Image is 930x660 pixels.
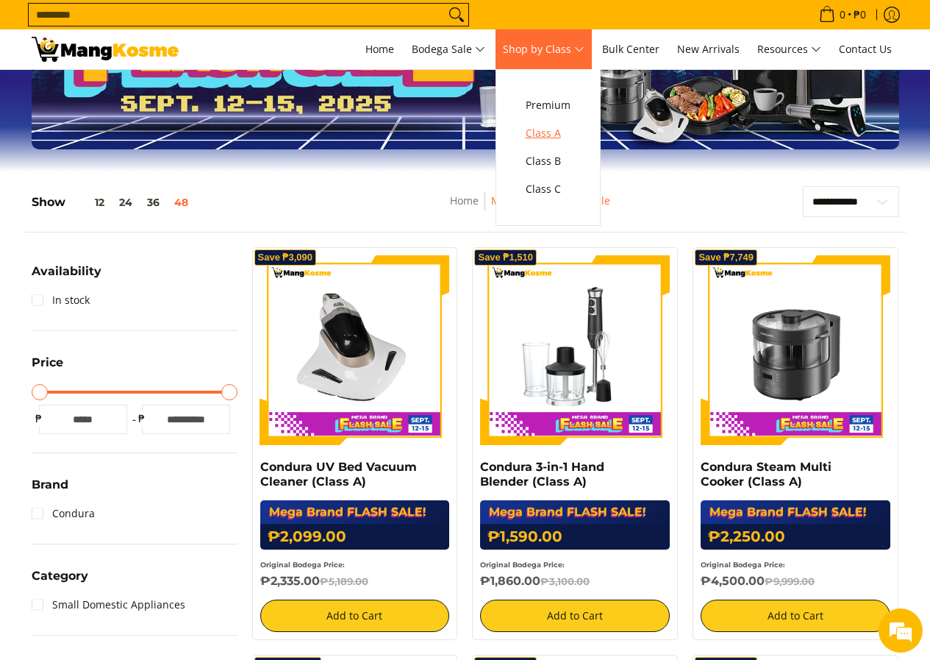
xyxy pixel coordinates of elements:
[831,29,899,69] a: Contact Us
[480,600,670,632] button: Add to Cart
[65,196,112,208] button: 12
[320,575,368,587] del: ₱5,189.00
[347,192,712,225] nav: Breadcrumbs
[837,10,848,20] span: 0
[32,37,179,62] img: MANG KOSME MEGA BRAND FLASH SALE: September 12-15, 2025 l Mang Kosme
[701,574,890,589] h6: ₱4,500.00
[518,119,578,147] a: Class A
[260,460,417,489] a: Condura UV Bed Vacuum Cleaner (Class A)
[701,255,890,445] img: Condura Steam Multi Cooker (Class A)
[480,561,565,569] small: Original Bodega Price:
[260,600,450,632] button: Add to Cart
[496,29,592,69] a: Shop by Class
[32,479,68,491] span: Brand
[851,10,868,20] span: ₱0
[32,357,63,369] span: Price
[358,29,401,69] a: Home
[518,147,578,175] a: Class B
[32,411,46,426] span: ₱
[701,600,890,632] button: Add to Cart
[480,255,670,445] img: Condura 3-in-1 Hand Blender (Class A)
[698,253,754,262] span: Save ₱7,749
[480,574,670,589] h6: ₱1,860.00
[260,561,345,569] small: Original Bodega Price:
[32,195,196,210] h5: Show
[815,7,870,23] span: •
[32,266,101,277] span: Availability
[526,152,570,171] span: Class B
[260,524,450,550] h6: ₱2,099.00
[32,502,95,525] a: Condura
[32,570,88,593] summary: Open
[7,402,280,453] textarea: Type your message and click 'Submit'
[32,593,185,617] a: Small Domestic Appliances
[503,40,584,59] span: Shop by Class
[839,42,892,56] span: Contact Us
[518,175,578,203] a: Class C
[32,570,88,582] span: Category
[167,196,196,208] button: 48
[526,96,570,115] span: Premium
[701,460,831,489] a: Condura Steam Multi Cooker (Class A)
[140,196,167,208] button: 36
[540,575,590,587] del: ₱3,100.00
[677,42,740,56] span: New Arrivals
[258,253,313,262] span: Save ₱3,090
[31,185,257,334] span: We are offline. Please leave us a message.
[478,253,533,262] span: Save ₱1,510
[670,29,747,69] a: New Arrivals
[32,479,68,502] summary: Open
[260,574,450,589] h6: ₱2,335.00
[32,266,101,288] summary: Open
[765,575,815,587] del: ₱9,999.00
[193,29,899,69] nav: Main Menu
[701,561,785,569] small: Original Bodega Price:
[701,524,890,550] h6: ₱2,250.00
[480,524,670,550] h6: ₱1,590.00
[595,29,667,69] a: Bulk Center
[412,40,485,59] span: Bodega Sale
[32,288,90,312] a: In stock
[480,460,604,489] a: Condura 3-in-1 Hand Blender (Class A)
[260,255,450,445] img: Condura UV Bed Vacuum Cleaner (Class A)
[445,4,468,26] button: Search
[491,194,610,207] a: Mega Brand - Flash Sale
[135,411,149,426] span: ₱
[750,29,829,69] a: Resources
[757,40,821,59] span: Resources
[404,29,493,69] a: Bodega Sale
[112,196,140,208] button: 24
[602,42,659,56] span: Bulk Center
[215,453,267,473] em: Submit
[76,82,247,102] div: Leave a message
[365,42,394,56] span: Home
[526,180,570,199] span: Class C
[241,7,276,43] div: Minimize live chat window
[450,194,479,207] a: Home
[518,91,578,119] a: Premium
[526,124,570,143] span: Class A
[32,357,63,380] summary: Open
